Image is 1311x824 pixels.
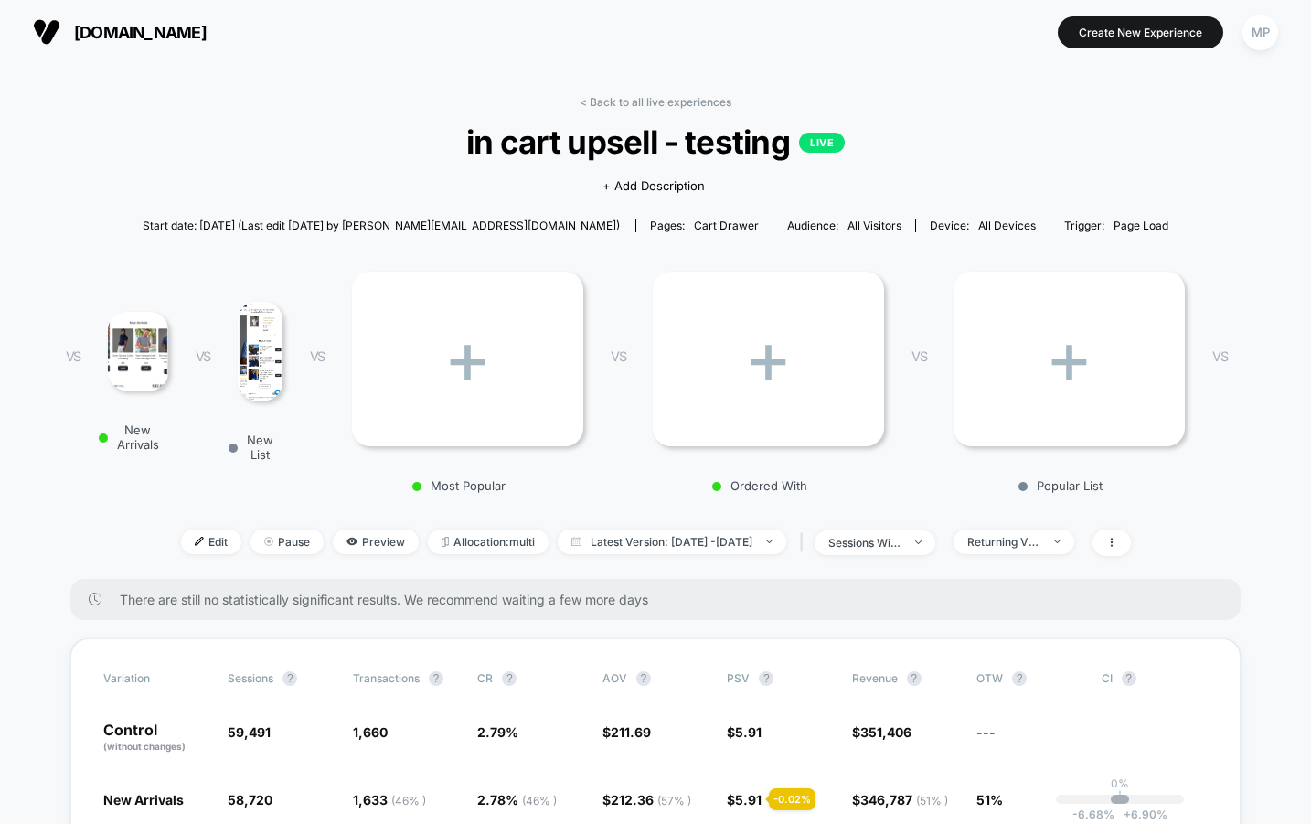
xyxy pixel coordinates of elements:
[1124,808,1131,821] span: +
[477,671,493,685] span: CR
[602,724,651,740] span: $
[735,792,762,808] span: 5.91
[954,272,1185,446] div: +
[181,530,241,554] span: Edit
[694,219,759,232] span: cart drawer
[1064,219,1168,232] div: Trigger:
[653,272,884,446] div: +
[238,302,282,401] img: New List main
[759,671,773,686] button: ?
[103,722,209,754] p: Control
[657,794,691,808] span: ( 57 % )
[228,792,272,808] span: 58,720
[195,537,204,546] img: edit
[120,592,1204,607] span: There are still no statistically significant results. We recommend waiting a few more days
[352,272,583,446] div: +
[428,530,549,554] span: Allocation: multi
[143,219,620,232] span: Start date: [DATE] (Last edit [DATE] by [PERSON_NAME][EMAIL_ADDRESS][DOMAIN_NAME])
[442,537,449,547] img: rebalance
[727,792,762,808] span: $
[976,792,1003,808] span: 51%
[1102,671,1202,686] span: CI
[282,671,297,686] button: ?
[264,537,273,546] img: end
[1102,727,1208,754] span: ---
[611,348,625,364] span: VS
[108,312,168,391] img: New Arrivals main
[1118,790,1122,804] p: |
[915,219,1050,232] span: Device:
[99,423,159,452] p: New Arrivals
[571,537,581,546] img: calendar
[1237,14,1284,51] button: MP
[27,17,212,47] button: [DOMAIN_NAME]
[429,671,443,686] button: ?
[228,724,271,740] span: 59,491
[522,794,557,808] span: ( 46 % )
[911,348,926,364] span: VS
[860,792,948,808] span: 346,787
[766,540,773,543] img: end
[907,671,922,686] button: ?
[353,671,420,685] span: Transactions
[860,724,911,740] span: 351,406
[1212,348,1227,364] span: VS
[916,794,948,808] span: ( 51 % )
[602,671,627,685] span: AOV
[727,724,762,740] span: $
[229,433,273,462] p: New List
[310,348,325,364] span: VS
[103,741,186,752] span: (without changes)
[852,792,948,808] span: $
[129,123,1182,161] span: in cart upsell - testing
[1114,219,1168,232] span: Page Load
[769,788,815,810] div: - 0.02 %
[333,530,419,554] span: Preview
[787,219,901,232] div: Audience:
[976,671,1077,686] span: OTW
[66,348,80,364] span: VS
[353,792,426,808] span: 1,633
[1072,808,1114,821] span: -6.68 %
[580,95,731,109] a: < Back to all live experiences
[33,18,60,46] img: Visually logo
[558,530,786,554] span: Latest Version: [DATE] - [DATE]
[1122,671,1136,686] button: ?
[799,133,845,153] p: LIVE
[477,724,518,740] span: 2.79 %
[250,530,324,554] span: Pause
[847,219,901,232] span: All Visitors
[74,23,207,42] span: [DOMAIN_NAME]
[228,671,273,685] span: Sessions
[976,724,996,740] span: ---
[353,724,388,740] span: 1,660
[502,671,517,686] button: ?
[196,348,210,364] span: VS
[611,792,691,808] span: 212.36
[852,671,898,685] span: Revenue
[828,536,901,550] div: sessions with impression
[944,478,1176,493] p: Popular List
[735,724,762,740] span: 5.91
[602,792,691,808] span: $
[1012,671,1027,686] button: ?
[795,530,815,556] span: |
[1242,15,1278,50] div: MP
[727,671,750,685] span: PSV
[1114,808,1167,821] span: 6.90 %
[391,794,426,808] span: ( 46 % )
[611,724,651,740] span: 211.69
[477,792,557,808] span: 2.78 %
[1058,16,1223,48] button: Create New Experience
[967,535,1040,549] div: Returning Visitors
[103,671,204,686] span: Variation
[343,478,574,493] p: Most Popular
[103,792,184,808] span: New Arrivals
[915,540,922,544] img: end
[1111,776,1129,790] p: 0%
[1054,540,1061,543] img: end
[650,219,759,232] div: Pages:
[644,478,875,493] p: Ordered With
[852,724,911,740] span: $
[978,219,1036,232] span: all devices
